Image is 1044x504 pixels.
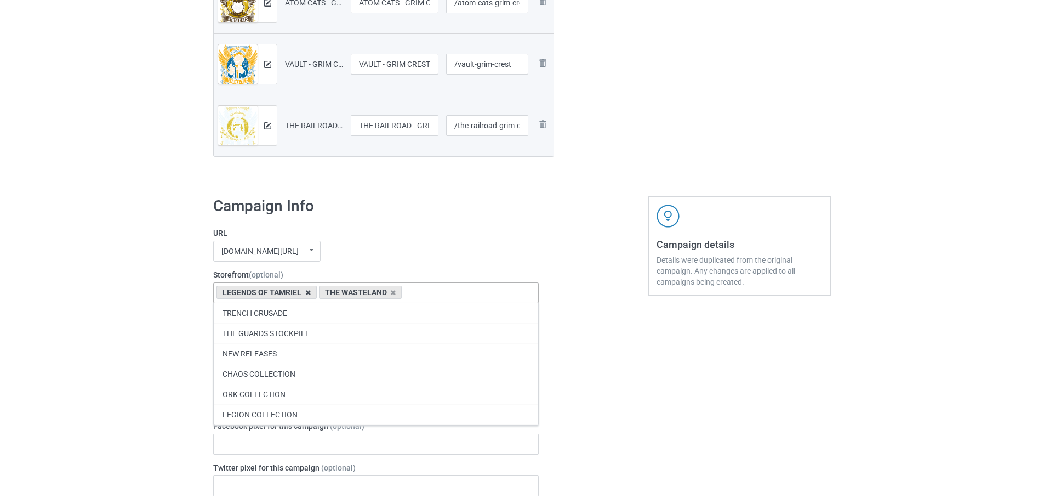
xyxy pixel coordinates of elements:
div: ORK COLLECTION [214,384,538,404]
h3: Campaign details [657,238,823,251]
div: Details were duplicated from the original campaign. Any changes are applied to all campaigns bein... [657,254,823,287]
img: svg+xml;base64,PD94bWwgdmVyc2lvbj0iMS4wIiBlbmNvZGluZz0iVVRGLTgiPz4KPHN2ZyB3aWR0aD0iNDJweCIgaGVpZ2... [657,205,680,228]
img: svg+xml;base64,PD94bWwgdmVyc2lvbj0iMS4wIiBlbmNvZGluZz0iVVRGLTgiPz4KPHN2ZyB3aWR0aD0iMTRweCIgaGVpZ2... [264,61,271,68]
div: LEGION COLLECTION [214,404,538,424]
label: Facebook pixel for this campaign [213,421,539,432]
div: THE WASTELAND [319,286,402,299]
div: TRENCH CRUSADE [214,303,538,323]
h1: Campaign Info [213,196,539,216]
div: [DOMAIN_NAME][URL] [221,247,299,255]
span: (optional) [249,270,283,279]
div: CHAOS COLLECTION [214,364,538,384]
span: (optional) [330,422,364,431]
div: VAULT - GRIM CREST.png [285,59,343,70]
img: original.png [218,44,258,86]
label: Twitter pixel for this campaign [213,462,539,473]
label: URL [213,228,539,239]
img: svg+xml;base64,PD94bWwgdmVyc2lvbj0iMS4wIiBlbmNvZGluZz0iVVRGLTgiPz4KPHN2ZyB3aWR0aD0iMTRweCIgaGVpZ2... [264,122,271,129]
span: (optional) [321,463,356,472]
div: THE GUARDS STOCKPILE [214,323,538,343]
div: MARINE COLLECTION [214,424,538,445]
img: svg+xml;base64,PD94bWwgdmVyc2lvbj0iMS4wIiBlbmNvZGluZz0iVVRGLTgiPz4KPHN2ZyB3aWR0aD0iMjhweCIgaGVpZ2... [536,56,549,70]
div: THE RAILROAD - GRIM CREST.png [285,120,343,131]
img: svg+xml;base64,PD94bWwgdmVyc2lvbj0iMS4wIiBlbmNvZGluZz0iVVRGLTgiPz4KPHN2ZyB3aWR0aD0iMjhweCIgaGVpZ2... [536,118,549,131]
div: NEW RELEASES [214,343,538,364]
div: LEGENDS OF TAMRIEL [216,286,317,299]
img: original.png [218,106,258,147]
label: Storefront [213,269,539,280]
